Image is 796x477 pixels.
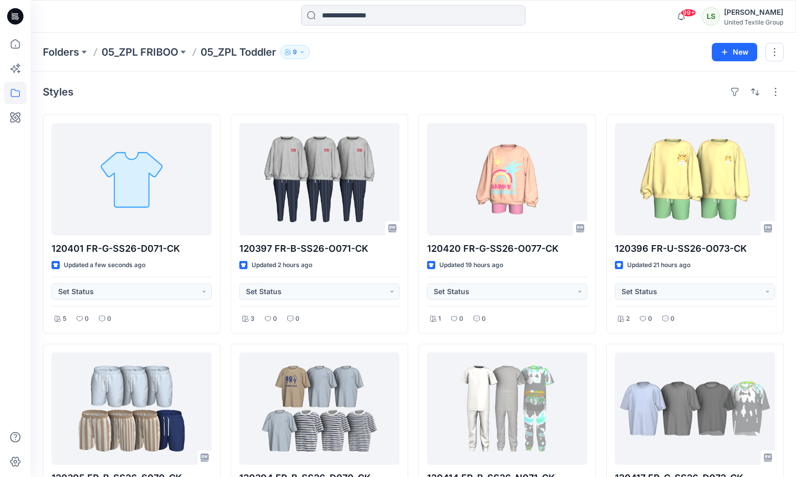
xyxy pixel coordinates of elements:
[724,18,783,26] div: United Textile Group
[295,314,300,324] p: 0
[459,314,463,324] p: 0
[427,123,587,235] a: 120420 FR-G-SS26-O077-CK
[102,45,178,59] a: 05_ZPL FRIBOO
[201,45,276,59] p: 05_ZPL Toddler
[648,314,652,324] p: 0
[239,123,400,235] a: 120397 FR-B-SS26-O071-CK
[615,123,775,235] a: 120396 FR-U-SS26-O073-CK
[670,314,675,324] p: 0
[482,314,486,324] p: 0
[251,314,255,324] p: 3
[252,260,312,271] p: Updated 2 hours ago
[702,7,720,26] div: LS
[293,46,297,58] p: 9
[85,314,89,324] p: 0
[52,123,212,235] a: 120401 FR-G-SS26-D071-CK
[724,6,783,18] div: [PERSON_NAME]
[43,45,79,59] a: Folders
[615,352,775,465] a: 120417 FR-G-SS26-D072-CK
[273,314,277,324] p: 0
[427,242,587,256] p: 120420 FR-G-SS26-O077-CK
[43,86,73,98] h4: Styles
[439,260,503,271] p: Updated 19 hours ago
[438,314,441,324] p: 1
[239,352,400,465] a: 120394 FR-B-SS26-D070-CK
[626,314,630,324] p: 2
[52,352,212,465] a: 120395 FR-B-SS26-S070-CK
[52,242,212,256] p: 120401 FR-G-SS26-D071-CK
[615,242,775,256] p: 120396 FR-U-SS26-O073-CK
[107,314,111,324] p: 0
[239,242,400,256] p: 120397 FR-B-SS26-O071-CK
[427,352,587,465] a: 120414 FR-B-SS26-N071-CK
[63,314,66,324] p: 5
[712,43,757,61] button: New
[627,260,690,271] p: Updated 21 hours ago
[681,9,696,17] span: 99+
[64,260,145,271] p: Updated a few seconds ago
[280,45,310,59] button: 9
